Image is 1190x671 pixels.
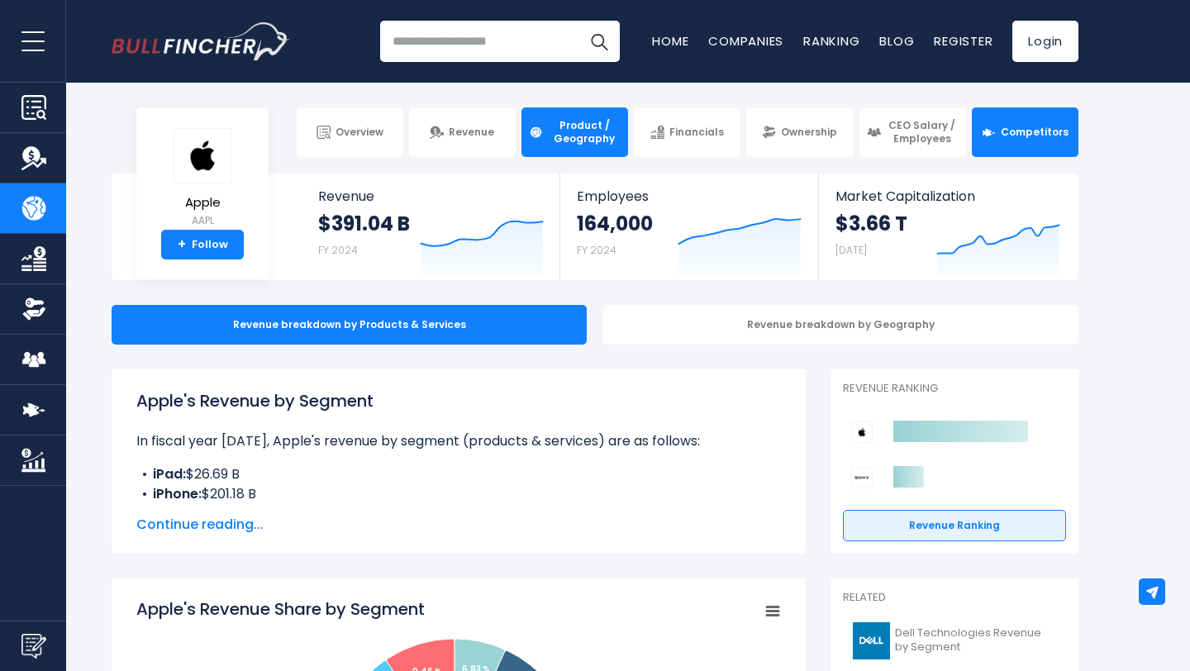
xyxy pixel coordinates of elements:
[297,107,403,157] a: Overview
[972,107,1078,157] a: Competitors
[578,21,620,62] button: Search
[851,421,873,443] img: Apple competitors logo
[708,32,783,50] a: Companies
[174,196,231,210] span: Apple
[879,32,914,50] a: Blog
[560,174,817,280] a: Employees 164,000 FY 2024
[835,211,907,236] strong: $3.66 T
[318,243,358,257] small: FY 2024
[851,467,873,488] img: Sony Group Corporation competitors logo
[577,243,616,257] small: FY 2024
[603,305,1078,345] div: Revenue breakdown by Geography
[161,230,244,259] a: +Follow
[746,107,853,157] a: Ownership
[803,32,859,50] a: Ranking
[835,243,867,257] small: [DATE]
[336,126,383,139] span: Overview
[153,464,186,483] b: iPad:
[781,126,837,139] span: Ownership
[112,305,587,345] div: Revenue breakdown by Products & Services
[136,388,781,413] h1: Apple's Revenue by Segment
[669,126,724,139] span: Financials
[934,32,992,50] a: Register
[634,107,740,157] a: Financials
[577,188,801,204] span: Employees
[843,510,1066,541] a: Revenue Ranking
[136,597,425,621] tspan: Apple's Revenue Share by Segment
[409,107,516,157] a: Revenue
[843,382,1066,396] p: Revenue Ranking
[136,464,781,484] li: $26.69 B
[173,127,232,231] a: Apple AAPL
[835,188,1060,204] span: Market Capitalization
[1012,21,1078,62] a: Login
[577,211,653,236] strong: 164,000
[136,484,781,504] li: $201.18 B
[652,32,688,50] a: Home
[112,22,290,60] img: Bullfincher logo
[302,174,560,280] a: Revenue $391.04 B FY 2024
[136,431,781,451] p: In fiscal year [DATE], Apple's revenue by segment (products & services) are as follows:
[153,484,202,503] b: iPhone:
[853,622,890,659] img: DELL logo
[178,237,186,252] strong: +
[136,515,781,535] span: Continue reading...
[521,107,628,157] a: Product / Geography
[548,119,621,145] span: Product / Geography
[174,213,231,228] small: AAPL
[1001,126,1069,139] span: Competitors
[886,119,959,145] span: CEO Salary / Employees
[895,626,1056,654] span: Dell Technologies Revenue by Segment
[21,297,46,321] img: Ownership
[859,107,966,157] a: CEO Salary / Employees
[318,188,544,204] span: Revenue
[449,126,494,139] span: Revenue
[843,591,1066,605] p: Related
[318,211,410,236] strong: $391.04 B
[112,22,289,60] a: Go to homepage
[843,618,1066,664] a: Dell Technologies Revenue by Segment
[819,174,1077,280] a: Market Capitalization $3.66 T [DATE]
